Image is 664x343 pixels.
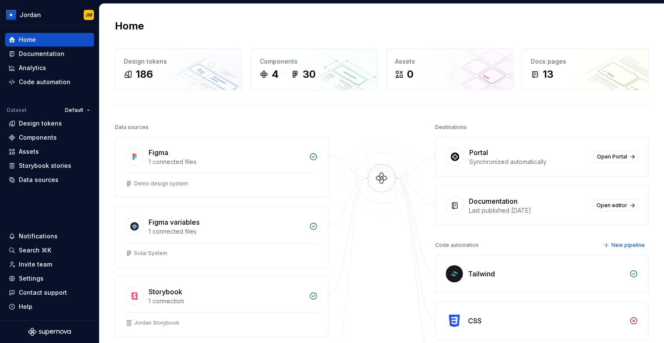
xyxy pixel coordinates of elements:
[469,158,588,166] div: Synchronized automatically
[19,50,64,58] div: Documentation
[115,276,328,337] a: Storybook1 connectionJordan Storybook
[597,202,627,209] span: Open editor
[19,260,52,269] div: Invite team
[28,328,71,336] svg: Supernova Logo
[435,239,479,251] div: Code automation
[19,119,62,128] div: Design tokens
[20,11,41,19] div: Jordan
[5,47,94,61] a: Documentation
[6,10,16,20] img: 049812b6-2877-400d-9dc9-987621144c16.png
[469,206,588,215] div: Last published [DATE]
[19,246,51,255] div: Search ⌘K
[260,57,369,66] div: Components
[5,243,94,257] button: Search ⌘K
[19,176,59,184] div: Data sources
[543,67,553,81] div: 13
[134,250,167,257] div: Solar System
[136,67,153,81] div: 186
[61,104,94,116] button: Default
[149,147,168,158] div: Figma
[469,196,518,206] div: Documentation
[593,199,638,211] a: Open editor
[469,147,488,158] div: Portal
[5,33,94,47] a: Home
[19,232,58,240] div: Notifications
[19,35,36,44] div: Home
[5,159,94,173] a: Storybook stories
[149,297,304,305] div: 1 connection
[5,272,94,285] a: Settings
[115,48,242,90] a: Design tokens186
[115,121,149,133] div: Data sources
[115,137,328,198] a: Figma1 connected filesDemo design system
[435,121,467,133] div: Destinations
[5,61,94,75] a: Analytics
[19,302,32,311] div: Help
[611,242,645,249] span: New pipeline
[124,57,233,66] div: Design tokens
[468,269,495,279] div: Tailwind
[5,300,94,314] button: Help
[5,173,94,187] a: Data sources
[149,287,182,297] div: Storybook
[85,12,92,18] div: JM
[149,158,304,166] div: 1 connected files
[272,67,279,81] div: 4
[115,19,144,33] h2: Home
[65,107,83,114] span: Default
[19,147,39,156] div: Assets
[5,117,94,130] a: Design tokens
[149,227,304,236] div: 1 connected files
[601,239,649,251] button: New pipeline
[115,206,328,267] a: Figma variables1 connected filesSolar System
[5,75,94,89] a: Code automation
[134,180,188,187] div: Demo design system
[19,274,44,283] div: Settings
[5,286,94,299] button: Contact support
[395,57,504,66] div: Assets
[19,288,67,297] div: Contact support
[2,6,97,24] button: JordanJM
[407,67,413,81] div: 0
[5,229,94,243] button: Notifications
[5,258,94,271] a: Invite team
[134,320,179,326] div: Jordan Storybook
[5,131,94,144] a: Components
[251,48,378,90] a: Components430
[597,153,627,160] span: Open Portal
[19,133,57,142] div: Components
[593,151,638,163] a: Open Portal
[5,145,94,158] a: Assets
[386,48,513,90] a: Assets0
[149,217,199,227] div: Figma variables
[19,64,46,72] div: Analytics
[468,316,482,326] div: CSS
[303,67,316,81] div: 30
[522,48,649,90] a: Docs pages13
[19,78,70,86] div: Code automation
[7,107,26,114] div: Dataset
[531,57,640,66] div: Docs pages
[19,161,71,170] div: Storybook stories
